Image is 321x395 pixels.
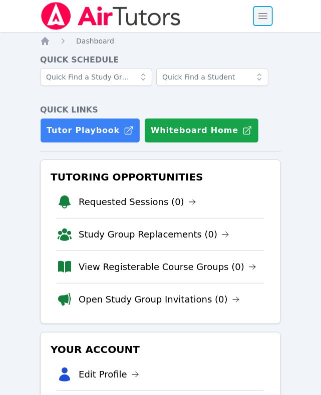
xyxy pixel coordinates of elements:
[76,37,114,45] span: Dashboard
[40,104,281,116] h4: Quick Links
[40,118,140,143] a: Tutor Playbook
[49,340,272,358] h3: Your Account
[40,54,281,66] h4: Quick Schedule
[79,260,256,274] a: View Registerable Course Groups (0)
[79,227,229,241] a: Study Group Replacements (0)
[156,68,268,86] input: Quick Find a Student
[40,2,182,30] img: Air Tutors
[79,367,139,381] a: Edit Profile
[144,118,259,143] button: Whiteboard Home
[79,195,196,209] a: Requested Sessions (0)
[40,68,152,86] input: Quick Find a Study Group
[40,36,281,46] nav: Breadcrumb
[79,292,240,306] a: Open Study Group Invitations (0)
[49,168,272,186] h3: Tutoring Opportunities
[76,36,114,46] a: Dashboard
